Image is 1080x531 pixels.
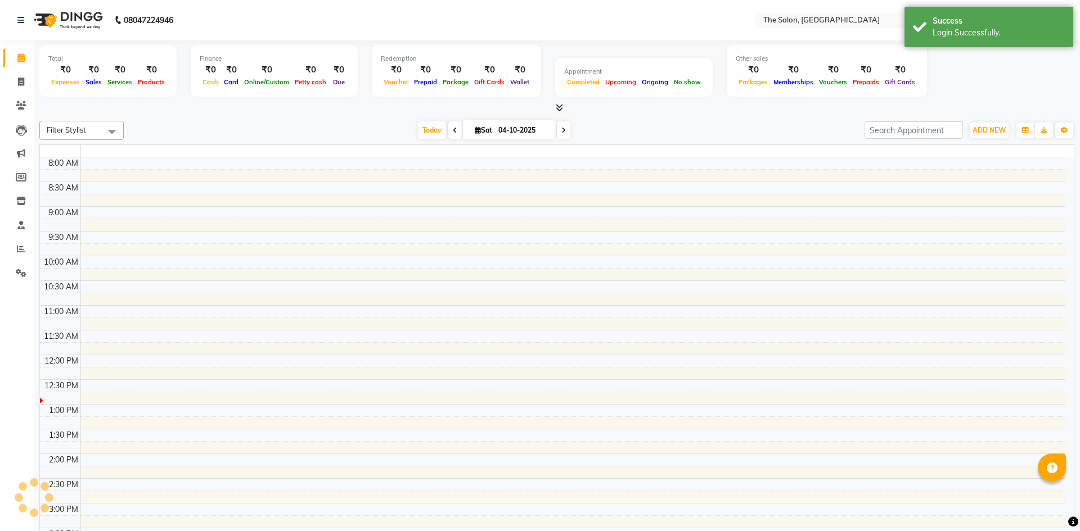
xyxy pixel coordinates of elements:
div: ₹0 [471,63,507,76]
span: Sales [83,78,105,86]
div: Total [48,54,168,63]
div: ₹0 [135,63,168,76]
span: Petty cash [292,78,329,86]
div: ₹0 [771,63,816,76]
span: Ongoing [639,78,671,86]
div: 9:00 AM [46,207,80,219]
div: Login Successfully. [933,27,1065,39]
div: ₹0 [221,63,241,76]
span: Today [418,121,446,139]
span: Services [105,78,135,86]
div: Appointment [564,67,704,76]
div: ₹0 [200,63,221,76]
div: 3:00 PM [47,503,80,515]
div: Other sales [736,54,918,63]
div: ₹0 [105,63,135,76]
div: ₹0 [241,63,292,76]
div: Redemption [381,54,532,63]
div: 2:30 PM [47,479,80,491]
div: 10:00 AM [42,256,80,268]
span: Packages [736,78,771,86]
div: 8:30 AM [46,182,80,194]
span: ADD NEW [973,126,1006,134]
span: Products [135,78,168,86]
div: Success [933,15,1065,27]
div: 8:00 AM [46,157,80,169]
div: 2:00 PM [47,454,80,466]
button: ADD NEW [970,122,1009,138]
div: ₹0 [816,63,850,76]
span: Gift Cards [882,78,918,86]
div: 12:00 PM [42,355,80,367]
span: No show [671,78,704,86]
div: 12:30 PM [42,380,80,392]
div: 1:30 PM [47,429,80,441]
div: 9:30 AM [46,232,80,243]
span: Cash [200,78,221,86]
div: ₹0 [882,63,918,76]
span: Gift Cards [471,78,507,86]
div: ₹0 [507,63,532,76]
img: logo [29,4,106,36]
span: Prepaid [411,78,440,86]
span: Wallet [507,78,532,86]
div: 11:00 AM [42,306,80,317]
input: Search Appointment [865,121,963,139]
span: Expenses [48,78,83,86]
div: ₹0 [48,63,83,76]
div: ₹0 [329,63,349,76]
span: Card [221,78,241,86]
div: 1:00 PM [47,405,80,416]
span: Voucher [381,78,411,86]
div: ₹0 [292,63,329,76]
span: Filter Stylist [47,125,86,134]
div: ₹0 [850,63,882,76]
span: Sat [472,126,495,134]
span: Completed [564,78,602,86]
span: Vouchers [816,78,850,86]
b: 08047224946 [124,4,173,36]
span: Package [440,78,471,86]
span: Upcoming [602,78,639,86]
div: 11:30 AM [42,330,80,342]
input: 2025-10-04 [495,122,551,139]
div: ₹0 [381,63,411,76]
span: Prepaids [850,78,882,86]
span: Due [330,78,348,86]
div: ₹0 [411,63,440,76]
div: ₹0 [736,63,771,76]
div: 10:30 AM [42,281,80,293]
span: Memberships [771,78,816,86]
span: Online/Custom [241,78,292,86]
div: ₹0 [440,63,471,76]
div: ₹0 [83,63,105,76]
div: Finance [200,54,349,63]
